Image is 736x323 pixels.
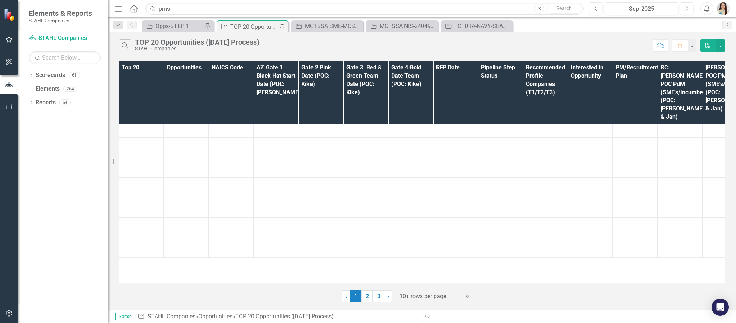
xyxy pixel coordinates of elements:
a: STAHL Companies [148,313,195,320]
a: MCTSSA NIS-240491: MARINE CORPS TACTICAL SYSTEMS SUPPORT ACTIVITY NETWORK INFRASTRUCTURE SERVICES [368,22,436,31]
a: Elements [36,85,60,93]
span: Elements & Reports [29,9,92,18]
span: 1 [350,290,361,302]
span: › [387,293,389,300]
a: STAHL Companies [29,34,101,42]
input: Search ClearPoint... [145,3,584,15]
img: ClearPoint Strategy [4,8,16,21]
div: 64 [59,99,71,105]
span: Search [556,5,572,11]
a: Scorecards [36,71,65,79]
a: 2 [361,290,373,302]
small: STAHL Companies [29,18,92,23]
div: MCTSSA SME-MCSC-241078 (MARINE CORPS TACTICAL SYSTEMS SUPPORT ACTIVITY SUBJECT MATTER EXPERTS) [305,22,361,31]
a: Opportunities [198,313,232,320]
a: Opps-STEP 1 [144,22,203,31]
div: TOP 20 Opportunities ([DATE] Process) [135,38,259,46]
div: TOP 20 Opportunities ([DATE] Process) [235,313,334,320]
img: Janieva Castro [717,2,730,15]
a: Reports [36,99,56,107]
div: STAHL Companies [135,46,259,51]
button: Search [546,4,582,14]
div: TOP 20 Opportunities ([DATE] Process) [230,22,278,31]
a: MCTSSA SME-MCSC-241078 (MARINE CORPS TACTICAL SYSTEMS SUPPORT ACTIVITY SUBJECT MATTER EXPERTS) [293,22,361,31]
input: Search Below... [29,51,101,64]
div: MCTSSA NIS-240491: MARINE CORPS TACTICAL SYSTEMS SUPPORT ACTIVITY NETWORK INFRASTRUCTURE SERVICES [380,22,436,31]
div: 264 [63,86,77,92]
div: 61 [69,72,80,78]
div: Open Intercom Messenger [712,299,729,316]
div: FCFDTA-NAVY-SEAPORT-255372: FORCE COMBATIVES AND FORCE DEVELOPMENT TRAINING ANALYST (SEAPORT NXG)... [454,22,511,31]
div: Sep-2025 [607,5,676,13]
div: Opps-STEP 1 [156,22,203,31]
span: ‹ [345,293,347,300]
a: 3 [373,290,384,302]
span: Editor [115,313,134,320]
button: Sep-2025 [605,2,678,15]
a: FCFDTA-NAVY-SEAPORT-255372: FORCE COMBATIVES AND FORCE DEVELOPMENT TRAINING ANALYST (SEAPORT NXG)... [443,22,511,31]
div: » » [138,313,417,321]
